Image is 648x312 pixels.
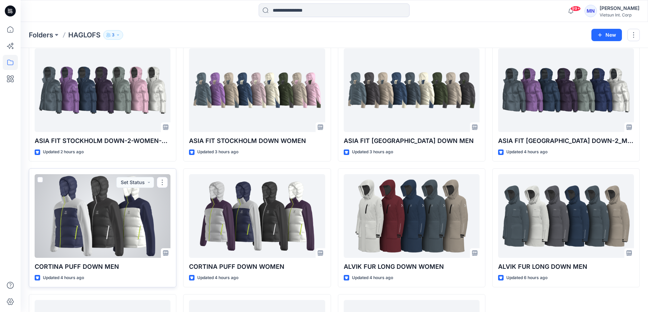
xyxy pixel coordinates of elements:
[352,274,393,281] p: Updated 4 hours ago
[29,30,53,40] a: Folders
[344,136,480,146] p: ASIA FIT [GEOGRAPHIC_DATA] DOWN MEN
[35,262,170,272] p: CORTINA PUFF DOWN MEN
[35,174,170,258] a: CORTINA PUFF DOWN MEN
[189,136,325,146] p: ASIA FIT STOCKHOLM DOWN WOMEN
[189,174,325,258] a: CORTINA PUFF DOWN WOMEN
[498,48,634,132] a: ASIA FIT STOCKHOLM DOWN-2_MEN
[189,48,325,132] a: ASIA FIT STOCKHOLM DOWN WOMEN
[498,174,634,258] a: ALVIK FUR LONG DOWN MEN
[68,30,101,40] p: HAGLOFS
[35,48,170,132] a: ASIA FIT STOCKHOLM DOWN-2-WOMEN-OP2
[600,12,639,17] div: Vietsun Int. Corp
[344,48,480,132] a: ASIA FIT STOCKHOLM DOWN MEN
[352,148,393,156] p: Updated 3 hours ago
[197,148,238,156] p: Updated 3 hours ago
[585,5,597,17] div: MN
[506,148,547,156] p: Updated 4 hours ago
[43,148,84,156] p: Updated 2 hours ago
[344,262,480,272] p: ALVIK FUR LONG DOWN WOMEN
[570,6,581,11] span: 99+
[591,29,622,41] button: New
[344,174,480,258] a: ALVIK FUR LONG DOWN WOMEN
[103,30,123,40] button: 3
[600,4,639,12] div: [PERSON_NAME]
[112,31,115,39] p: 3
[506,274,547,281] p: Updated 6 hours ago
[197,274,238,281] p: Updated 4 hours ago
[498,136,634,146] p: ASIA FIT [GEOGRAPHIC_DATA] DOWN-2_MEN
[498,262,634,272] p: ALVIK FUR LONG DOWN MEN
[35,136,170,146] p: ASIA FIT STOCKHOLM DOWN-2-WOMEN-OP2
[43,274,84,281] p: Updated 4 hours ago
[189,262,325,272] p: CORTINA PUFF DOWN WOMEN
